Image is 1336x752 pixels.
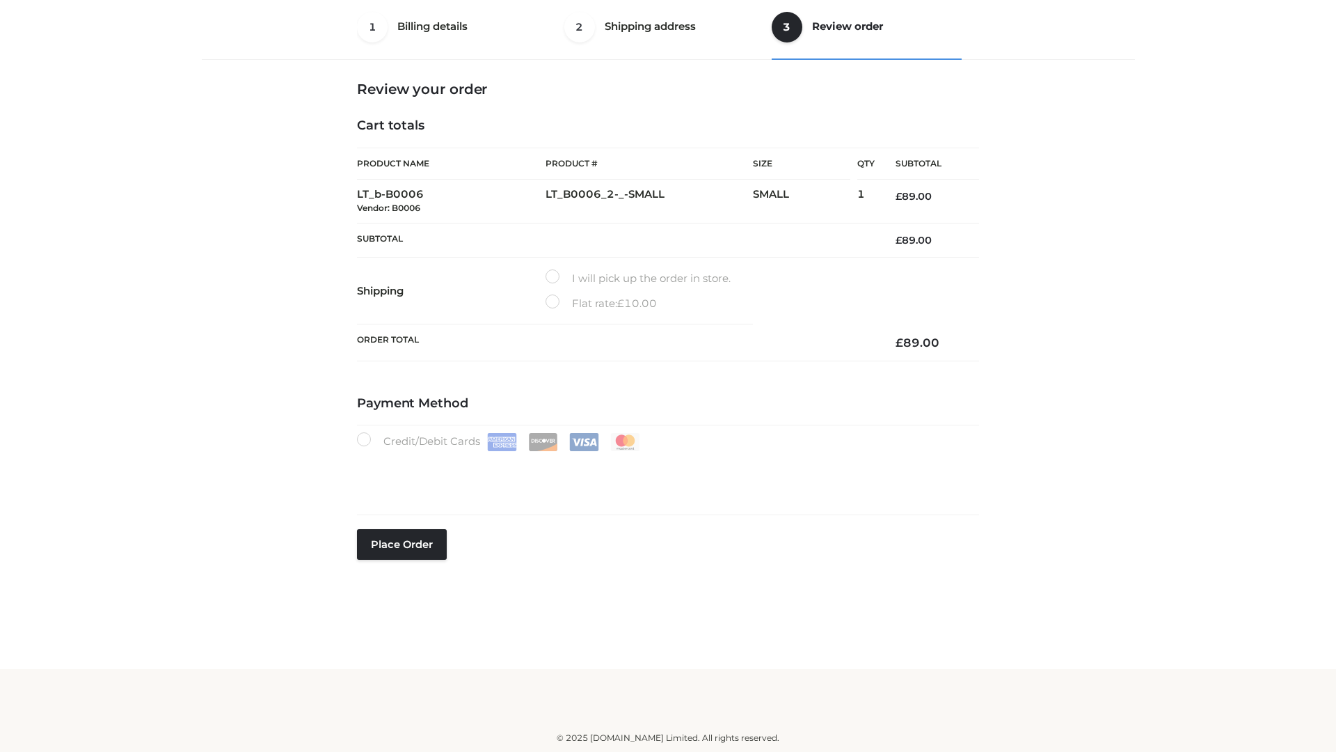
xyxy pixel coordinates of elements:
label: I will pick up the order in store. [546,269,731,288]
span: £ [896,336,903,350]
td: LT_b-B0006 [357,180,546,224]
th: Shipping [357,258,546,324]
td: SMALL [753,180,857,224]
img: Discover [528,433,558,451]
iframe: Secure payment input frame [354,448,976,499]
bdi: 89.00 [896,190,932,203]
th: Subtotal [357,223,875,257]
bdi: 89.00 [896,234,932,246]
th: Qty [857,148,875,180]
th: Order Total [357,324,875,361]
th: Product # [546,148,753,180]
small: Vendor: B0006 [357,203,420,213]
th: Subtotal [875,148,979,180]
h4: Cart totals [357,118,979,134]
img: Visa [569,433,599,451]
h4: Payment Method [357,396,979,412]
span: £ [896,190,902,203]
bdi: 89.00 [896,336,939,350]
label: Credit/Debit Cards [357,432,642,451]
img: Mastercard [610,433,640,451]
div: © 2025 [DOMAIN_NAME] Limited. All rights reserved. [207,731,1129,745]
td: LT_B0006_2-_-SMALL [546,180,753,224]
bdi: 10.00 [617,297,657,310]
h3: Review your order [357,81,979,97]
button: Place order [357,529,447,560]
th: Size [753,148,850,180]
th: Product Name [357,148,546,180]
td: 1 [857,180,875,224]
span: £ [617,297,624,310]
img: Amex [487,433,517,451]
label: Flat rate: [546,295,657,313]
span: £ [896,234,902,246]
